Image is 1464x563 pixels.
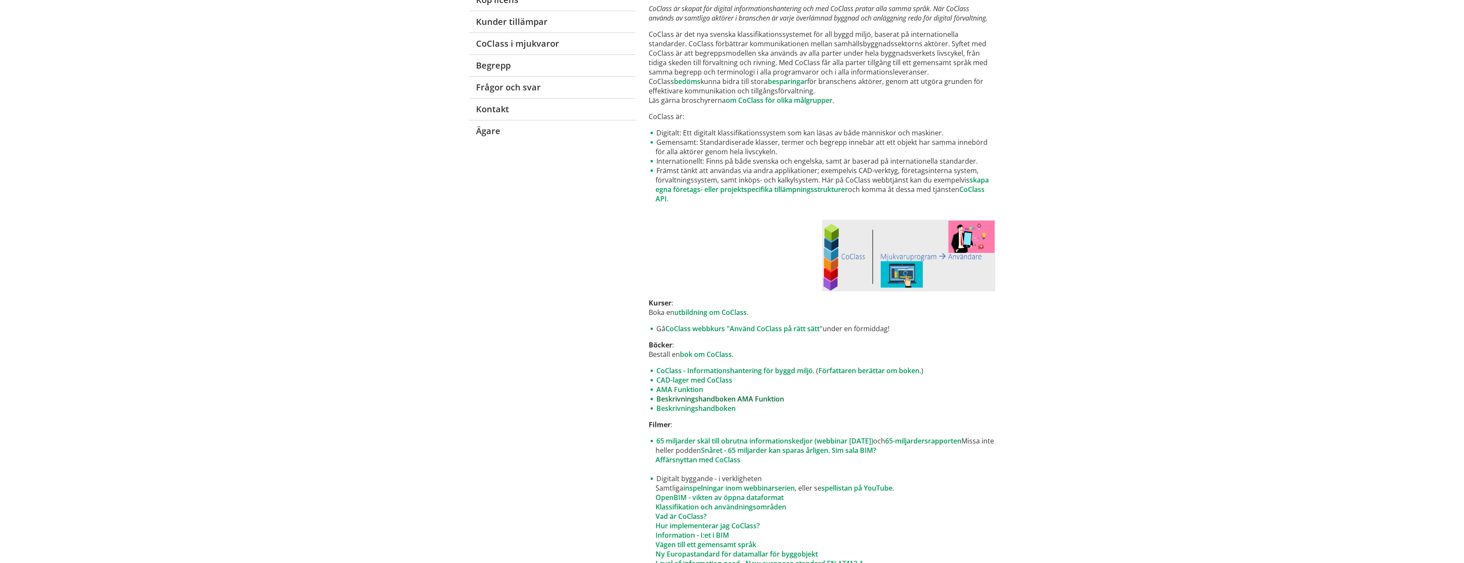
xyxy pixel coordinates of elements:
[469,11,635,33] a: Kunder tillämpar
[656,502,786,512] a: Klassifikation och användningsområden
[649,156,995,166] li: Internationellt: Finns på både svenska och engelska, samt är baserad på internationella standarder.
[656,512,707,521] a: Vad är CoClass?
[822,220,996,291] img: CoClasslegohink-mjukvara-anvndare.JPG
[649,420,671,429] strong: Filmer
[656,549,818,559] a: Ny Europastandard för datamallar för byggobjekt
[674,308,747,317] a: utbildning om CoClass
[656,540,756,549] a: Vägen till ett gemensamt språk
[768,77,807,86] a: besparingar
[665,324,823,333] a: CoClass webbkurs "Använd CoClass på rätt sätt"
[649,4,988,23] em: CoClass är skapat för digital informationshantering och med CoClass pratar alla samma språk. När ...
[649,166,995,204] li: Främst tänkt att användas via andra applikationer; exempelvis CAD-verktyg, företagsinterna system...
[656,385,703,394] a: AMA Funktion
[726,96,832,105] a: om CoClass för olika målgrupper
[649,298,671,308] strong: Kurser
[656,394,784,404] a: Beskrivningshandboken AMA Funktion
[469,33,635,54] a: CoClass i mjukvaror
[701,446,876,455] a: Snåret - 65 miljarder kan sparas årligen. Sim sala BIM?
[656,493,784,502] a: OpenBIM - vikten av öppna dataformat
[469,54,635,76] a: Begrepp
[649,298,995,317] p: : Boka en .
[885,436,961,446] a: 65-miljardersrapporten
[674,77,701,86] a: bedöms
[656,185,985,204] a: CoClass API
[656,455,740,464] a: Affärsnyttan med CoClass
[649,138,995,156] li: Gemensamt: Standardiserade klasser, termer och begrepp innebär att ett objekt har samma innebörd ...
[656,436,873,446] a: 65 miljarder skäl till obrutna informationskedjor (webbinar [DATE])
[469,76,635,98] a: Frågor och svar
[649,30,995,105] p: CoClass är det nya svenska klassifikationssystemet för all byggd miljö, baserat på internationell...
[649,340,672,350] strong: Böcker
[822,220,996,291] a: Läs mer om CoClass i mjukvaror
[656,530,729,540] a: Information - I:et i BIM
[649,436,995,474] li: och Missa inte heller podden
[680,350,732,359] a: bok om CoClass
[656,175,989,194] a: skapa egna företags- eller projektspecifika tillämpningsstrukturer
[469,98,635,120] a: Kontakt
[649,366,995,375] li: . ( .)
[649,420,995,429] p: :
[656,366,813,375] a: CoClass - Informationshantering för byggd miljö
[649,340,995,359] p: : Beställ en .
[683,483,795,493] a: inspelningar inom webbinarserien
[656,375,732,385] a: CAD-lager med CoClass
[656,521,760,530] a: Hur implementerar jag CoClass?
[649,128,995,138] li: Digitalt: Ett digitalt klassifikationssystem som kan läsas av både människor och maskiner.
[818,366,919,375] a: Författaren berättar om boken
[656,404,736,413] a: Beskrivningshandboken
[649,324,995,333] li: Gå under en förmiddag!
[469,120,635,142] a: Ägare
[821,483,892,493] a: spellistan på YouTube
[649,112,995,121] p: CoClass är:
